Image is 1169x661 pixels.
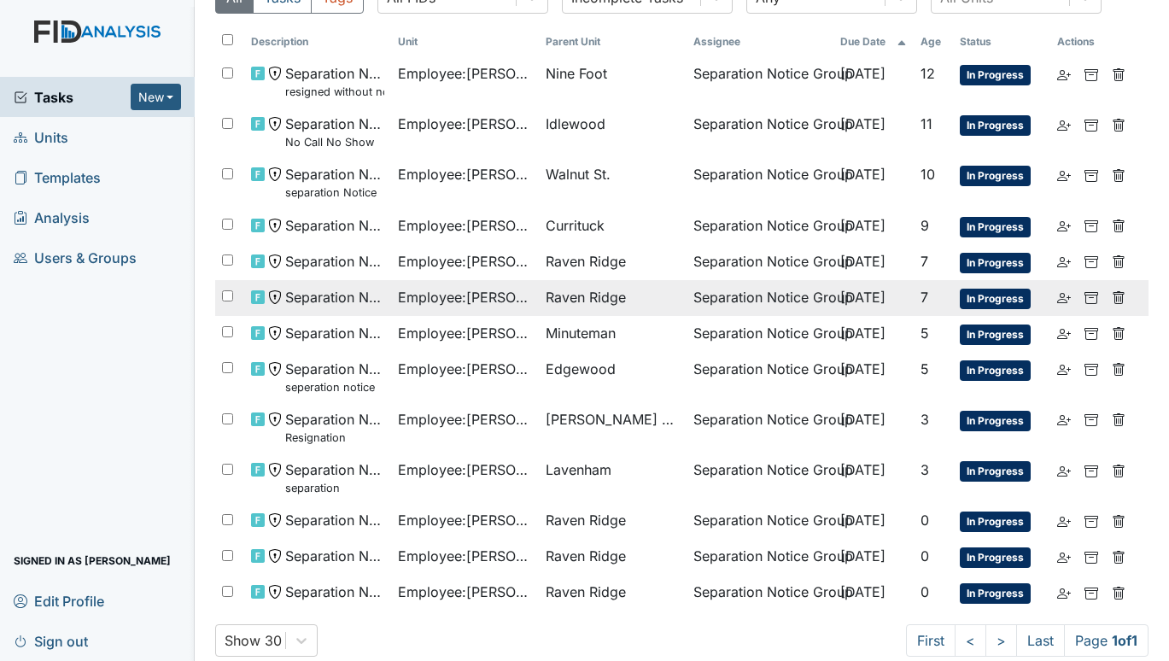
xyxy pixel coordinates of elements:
[921,512,929,529] span: 0
[960,166,1031,186] span: In Progress
[14,547,171,574] span: Signed in as [PERSON_NAME]
[225,630,282,651] div: Show 30
[840,512,886,529] span: [DATE]
[222,34,233,45] input: Toggle All Rows Selected
[840,325,886,342] span: [DATE]
[1084,164,1098,184] a: Archive
[285,134,385,150] small: No Call No Show
[14,204,90,231] span: Analysis
[921,289,928,306] span: 7
[921,166,935,183] span: 10
[1112,359,1125,379] a: Delete
[1112,409,1125,430] a: Delete
[960,583,1031,604] span: In Progress
[1064,624,1149,657] span: Page
[687,539,834,575] td: Separation Notice Group
[1084,323,1098,343] a: Archive
[960,360,1031,381] span: In Progress
[687,157,834,208] td: Separation Notice Group
[1084,63,1098,84] a: Archive
[960,217,1031,237] span: In Progress
[285,480,385,496] small: separation
[398,459,532,480] span: Employee : [PERSON_NAME]
[285,184,385,201] small: separation Notice
[285,430,385,446] small: Resignation
[546,164,611,184] span: Walnut St.
[687,316,834,352] td: Separation Notice Group
[285,582,385,602] span: Separation Notice
[1112,582,1125,602] a: Delete
[285,359,385,395] span: Separation Notice seperation notice
[1016,624,1065,657] a: Last
[960,65,1031,85] span: In Progress
[285,84,385,100] small: resigned without notice
[285,459,385,496] span: Separation Notice separation
[1112,323,1125,343] a: Delete
[1112,251,1125,272] a: Delete
[1084,114,1098,134] a: Archive
[14,588,104,614] span: Edit Profile
[687,107,834,157] td: Separation Notice Group
[14,164,101,190] span: Templates
[546,215,605,236] span: Currituck
[285,215,385,236] span: Separation Notice
[960,461,1031,482] span: In Progress
[1112,287,1125,307] a: Delete
[921,583,929,600] span: 0
[840,411,886,428] span: [DATE]
[285,510,385,530] span: Separation Notice
[687,575,834,611] td: Separation Notice Group
[960,512,1031,532] span: In Progress
[914,27,953,56] th: Toggle SortBy
[1112,63,1125,84] a: Delete
[906,624,1149,657] nav: task-pagination
[1112,164,1125,184] a: Delete
[687,402,834,453] td: Separation Notice Group
[285,63,385,100] span: Separation Notice resigned without notice
[1084,215,1098,236] a: Archive
[14,87,131,108] a: Tasks
[398,359,532,379] span: Employee : [PERSON_NAME]
[840,547,886,564] span: [DATE]
[960,325,1031,345] span: In Progress
[840,360,886,377] span: [DATE]
[840,115,886,132] span: [DATE]
[687,244,834,280] td: Separation Notice Group
[1112,459,1125,480] a: Delete
[687,352,834,402] td: Separation Notice Group
[921,115,932,132] span: 11
[546,459,611,480] span: Lavenham
[546,409,680,430] span: [PERSON_NAME] Loop
[687,453,834,503] td: Separation Notice Group
[687,503,834,539] td: Separation Notice Group
[546,251,626,272] span: Raven Ridge
[1112,510,1125,530] a: Delete
[285,546,385,566] span: Separation Notice
[285,323,385,343] span: Separation Notice
[840,583,886,600] span: [DATE]
[391,27,539,56] th: Toggle SortBy
[546,287,626,307] span: Raven Ridge
[953,27,1050,56] th: Toggle SortBy
[398,287,532,307] span: Employee : [PERSON_NAME]
[687,27,834,56] th: Assignee
[1084,359,1098,379] a: Archive
[985,624,1017,657] a: >
[840,166,886,183] span: [DATE]
[921,325,929,342] span: 5
[960,547,1031,568] span: In Progress
[921,461,929,478] span: 3
[921,217,929,234] span: 9
[1084,510,1098,530] a: Archive
[1084,287,1098,307] a: Archive
[1084,409,1098,430] a: Archive
[546,510,626,530] span: Raven Ridge
[285,287,385,307] span: Separation Notice
[398,63,532,84] span: Employee : [PERSON_NAME]
[285,251,385,272] span: Separation Notice
[14,244,137,271] span: Users & Groups
[687,56,834,107] td: Separation Notice Group
[14,124,68,150] span: Units
[1112,114,1125,134] a: Delete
